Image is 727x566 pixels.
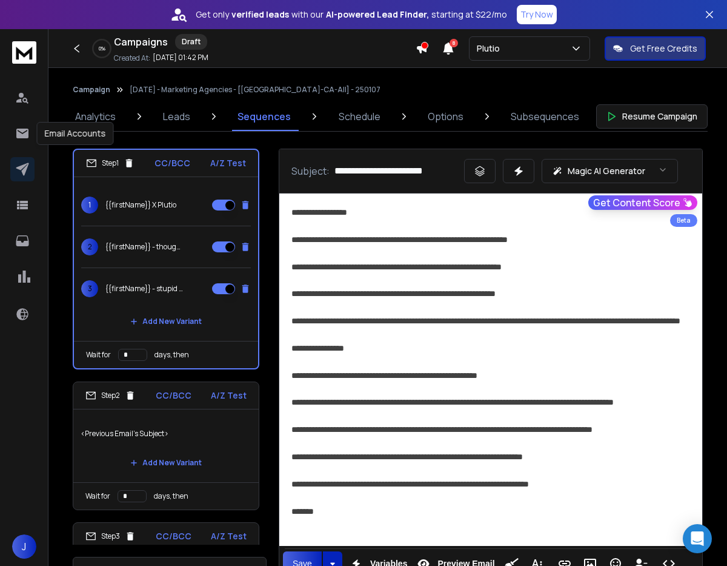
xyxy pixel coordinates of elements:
button: Campaign [73,85,110,95]
p: Try Now [520,8,553,21]
button: Get Content Score [588,195,697,210]
li: Step2CC/BCCA/Z Test<Previous Email's Subject>Add New VariantWait fordays, then [73,382,259,510]
p: Wait for [85,491,110,501]
p: CC/BCC [156,389,191,402]
p: 0 % [99,45,105,52]
p: Magic AI Generator [568,165,645,177]
div: Step 3 [85,531,136,542]
p: Analytics [75,109,116,124]
li: Step1CC/BCCA/Z Test1{{firstName}} X Plutio2{{firstName}} - thoughts?3{{firstName}} - stupid app s... [73,149,259,369]
p: Schedule [339,109,380,124]
button: Get Free Credits [605,36,706,61]
p: {{firstName}} X Plutio [105,200,176,210]
p: Leads [163,109,190,124]
strong: AI-powered Lead Finder, [326,8,429,21]
div: Email Accounts [37,122,114,145]
button: Try Now [517,5,557,24]
p: days, then [154,350,189,360]
button: Add New Variant [121,309,211,334]
p: Get only with our starting at $22/mo [196,8,507,21]
p: {{firstName}} - stupid app subscriptions [105,284,183,294]
p: <Previous Email's Subject> [81,417,251,451]
button: Magic AI Generator [542,159,678,183]
button: J [12,534,36,559]
div: Draft [175,34,207,50]
a: Schedule [331,102,388,131]
h1: Campaigns [114,35,168,49]
div: Open Intercom Messenger [683,524,712,553]
div: Step 1 [86,158,134,169]
p: Created At: [114,53,150,63]
strong: verified leads [231,8,289,21]
p: {{firstName}} - thoughts? [105,242,183,252]
p: Plutio [477,42,505,55]
p: A/Z Test [210,157,246,169]
p: Subsequences [511,109,579,124]
span: 3 [81,280,98,297]
a: Analytics [68,102,123,131]
p: [DATE] 01:42 PM [153,53,208,62]
div: Step 2 [85,390,136,401]
button: Add New Variant [121,451,211,475]
p: Wait for [86,350,111,360]
span: 8 [450,39,458,47]
a: Sequences [230,102,298,131]
img: logo [12,41,36,64]
p: Subject: [291,164,330,178]
p: A/Z Test [211,389,247,402]
p: CC/BCC [154,157,190,169]
span: 2 [81,238,98,255]
p: [DATE] - Marketing Agencies - [[GEOGRAPHIC_DATA]-CA-All] - 250107 [130,85,380,95]
p: days, then [154,491,188,501]
button: Resume Campaign [596,104,708,129]
p: A/Z Test [211,530,247,542]
div: Beta [670,214,697,227]
span: 1 [81,197,98,214]
p: CC/BCC [156,530,191,542]
a: Leads [156,102,198,131]
a: Subsequences [503,102,586,131]
p: Get Free Credits [630,42,697,55]
a: Options [420,102,471,131]
p: Options [428,109,463,124]
p: Sequences [237,109,291,124]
